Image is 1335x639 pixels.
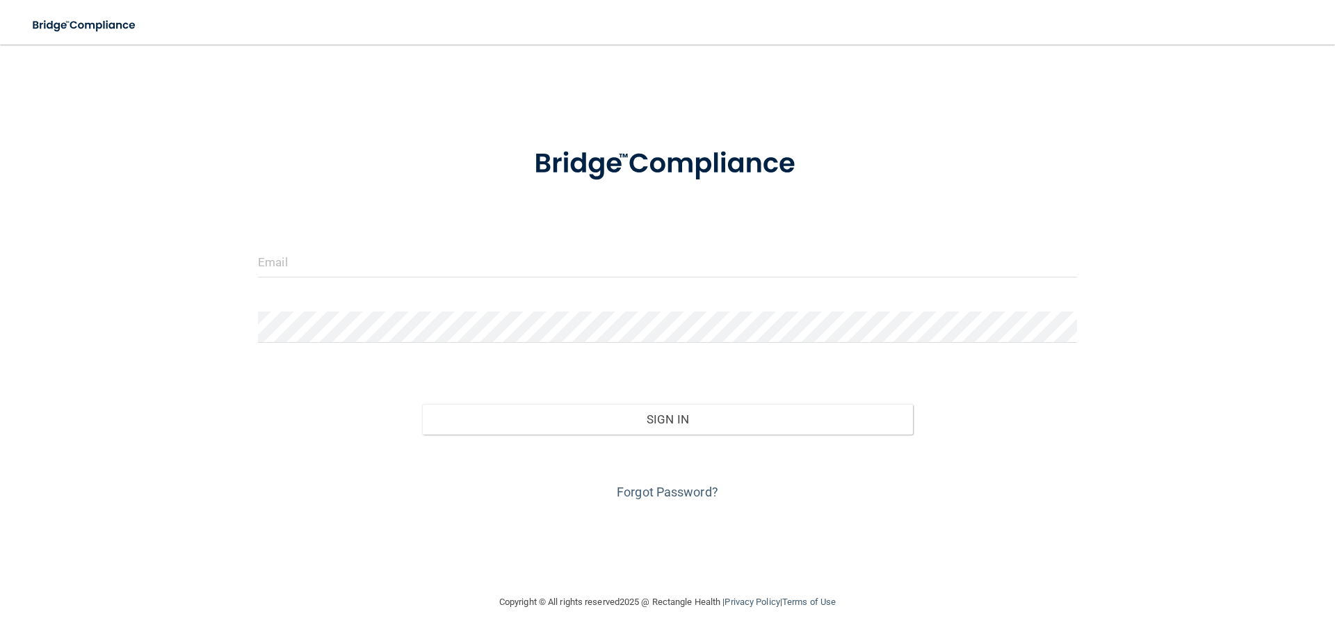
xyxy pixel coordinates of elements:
[725,597,779,607] a: Privacy Policy
[422,404,914,435] button: Sign In
[21,11,149,40] img: bridge_compliance_login_screen.278c3ca4.svg
[414,580,921,624] div: Copyright © All rights reserved 2025 @ Rectangle Health | |
[258,246,1077,277] input: Email
[505,128,830,200] img: bridge_compliance_login_screen.278c3ca4.svg
[617,485,718,499] a: Forgot Password?
[782,597,836,607] a: Terms of Use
